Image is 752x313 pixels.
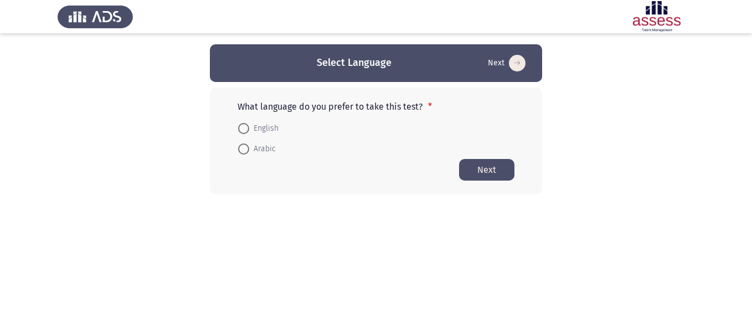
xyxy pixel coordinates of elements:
[485,54,529,72] button: Start assessment
[58,1,133,32] img: Assess Talent Management logo
[619,1,694,32] img: Assessment logo of ASSESS Employability - EBI
[249,122,279,135] span: English
[317,56,392,70] h3: Select Language
[249,142,276,156] span: Arabic
[238,101,514,112] p: What language do you prefer to take this test?
[459,159,514,181] button: Start assessment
